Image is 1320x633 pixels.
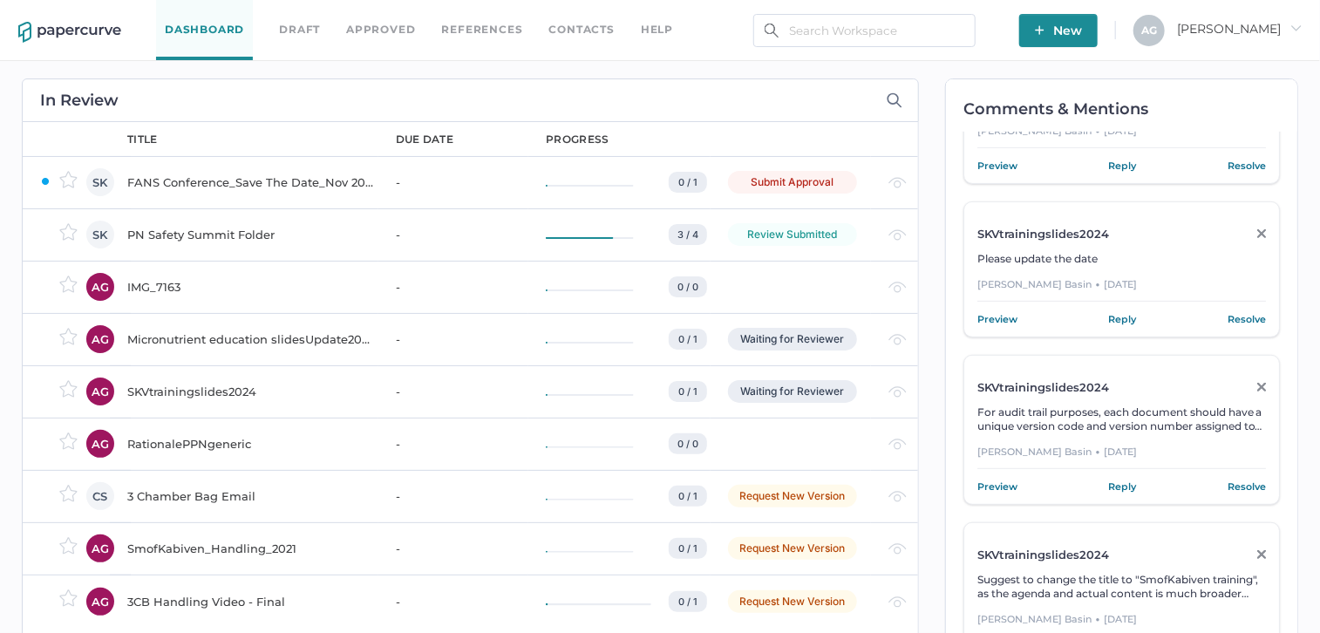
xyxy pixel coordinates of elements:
[888,439,907,450] img: eye-light-gray.b6d092a5.svg
[641,20,673,39] div: help
[86,273,114,301] div: AG
[127,486,375,507] div: 3 Chamber Bag Email
[977,227,1237,241] div: SKVtrainingslides2024
[888,334,907,345] img: eye-light-gray.b6d092a5.svg
[127,276,375,297] div: IMG_7163
[887,92,902,108] img: search-icon-expand.c6106642.svg
[728,485,857,507] div: Request New Version
[888,386,907,398] img: eye-light-gray.b6d092a5.svg
[977,276,1266,302] div: [PERSON_NAME] Basin [DATE]
[86,588,114,616] div: AG
[669,433,707,454] div: 0 / 0
[1096,611,1100,627] div: ●
[86,168,114,196] div: SK
[59,432,78,450] img: star-inactive.70f2008a.svg
[977,310,1017,328] a: Preview
[1096,276,1100,292] div: ●
[59,328,78,345] img: star-inactive.70f2008a.svg
[728,223,857,246] div: Review Submitted
[888,491,907,502] img: eye-light-gray.b6d092a5.svg
[977,123,1266,148] div: [PERSON_NAME] Basin [DATE]
[888,177,907,188] img: eye-light-gray.b6d092a5.svg
[59,485,78,502] img: star-inactive.70f2008a.svg
[40,176,51,187] img: ZaPP2z7XVwAAAABJRU5ErkJggg==
[1019,14,1098,47] button: New
[1096,444,1100,459] div: ●
[888,229,907,241] img: eye-light-gray.b6d092a5.svg
[753,14,976,47] input: Search Workspace
[977,573,1259,614] span: Suggest to change the title to "SmofKabiven training", as the agenda and actual content is much b...
[127,172,375,193] div: FANS Conference_Save The Date_Nov 2024
[396,132,453,147] div: due date
[127,591,375,612] div: 3CB Handling Video - Final
[59,223,78,241] img: star-inactive.70f2008a.svg
[40,92,119,108] h2: In Review
[669,172,707,193] div: 0 / 1
[378,313,528,365] td: -
[59,380,78,398] img: star-inactive.70f2008a.svg
[378,470,528,522] td: -
[977,405,1265,488] span: For audit trail purposes, each document should have a unique version code and version number assi...
[59,171,78,188] img: star-inactive.70f2008a.svg
[765,24,779,37] img: search.bf03fe8b.svg
[669,538,707,559] div: 0 / 1
[127,224,375,245] div: PN Safety Summit Folder
[728,537,857,560] div: Request New Version
[59,537,78,555] img: star-inactive.70f2008a.svg
[378,156,528,208] td: -
[1035,14,1082,47] span: New
[1141,24,1157,37] span: A G
[59,589,78,607] img: star-inactive.70f2008a.svg
[378,575,528,627] td: -
[728,328,857,351] div: Waiting for Reviewer
[728,171,857,194] div: Submit Approval
[669,276,707,297] div: 0 / 0
[1257,229,1266,238] img: close-grey.86d01b58.svg
[279,20,320,39] a: Draft
[346,20,415,39] a: Approved
[442,20,523,39] a: References
[1108,310,1136,328] a: Reply
[546,132,609,147] div: progress
[963,101,1297,117] h2: Comments & Mentions
[86,325,114,353] div: AG
[86,378,114,405] div: AG
[1035,25,1044,35] img: plus-white.e19ec114.svg
[1228,478,1266,495] a: Resolve
[669,486,707,507] div: 0 / 1
[18,22,121,43] img: papercurve-logo-colour.7244d18c.svg
[127,538,375,559] div: SmofKabiven_Handling_2021
[1228,157,1266,174] a: Resolve
[669,381,707,402] div: 0 / 1
[378,208,528,261] td: -
[378,365,528,418] td: -
[86,482,114,510] div: CS
[977,380,1237,394] div: SKVtrainingslides2024
[1257,550,1266,559] img: close-grey.86d01b58.svg
[977,444,1266,469] div: [PERSON_NAME] Basin [DATE]
[977,548,1237,562] div: SKVtrainingslides2024
[127,381,375,402] div: SKVtrainingslides2024
[378,261,528,313] td: -
[1108,157,1136,174] a: Reply
[1257,383,1266,391] img: close-grey.86d01b58.svg
[86,430,114,458] div: AG
[977,157,1017,174] a: Preview
[59,276,78,293] img: star-inactive.70f2008a.svg
[977,478,1017,495] a: Preview
[977,252,1098,265] span: Please update the date
[669,329,707,350] div: 0 / 1
[127,433,375,454] div: RationalePPNgeneric
[669,591,707,612] div: 0 / 1
[888,596,907,608] img: eye-light-gray.b6d092a5.svg
[86,221,114,248] div: SK
[888,282,907,293] img: eye-light-gray.b6d092a5.svg
[728,380,857,403] div: Waiting for Reviewer
[1177,21,1302,37] span: [PERSON_NAME]
[86,534,114,562] div: AG
[1289,22,1302,34] i: arrow_right
[549,20,615,39] a: Contacts
[127,132,158,147] div: title
[888,543,907,555] img: eye-light-gray.b6d092a5.svg
[127,329,375,350] div: Micronutrient education slidesUpdate2022 (1)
